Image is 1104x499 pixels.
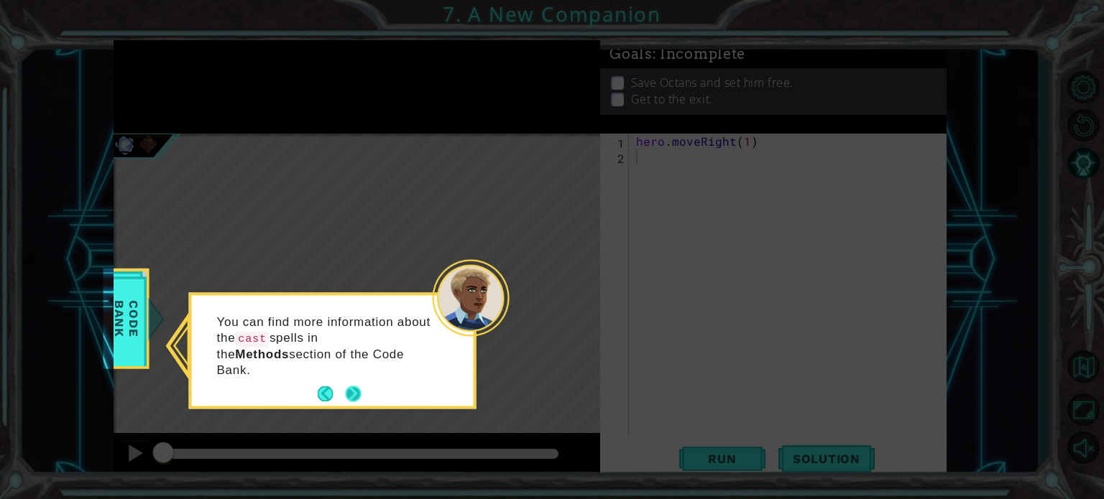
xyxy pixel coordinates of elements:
code: cast [235,331,270,347]
span: Code Bank [108,277,145,360]
button: Next [340,381,367,407]
button: Back [318,386,346,402]
p: You can find more information about the spells in the section of the Code Bank. [217,314,432,378]
strong: Methods [235,348,289,361]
